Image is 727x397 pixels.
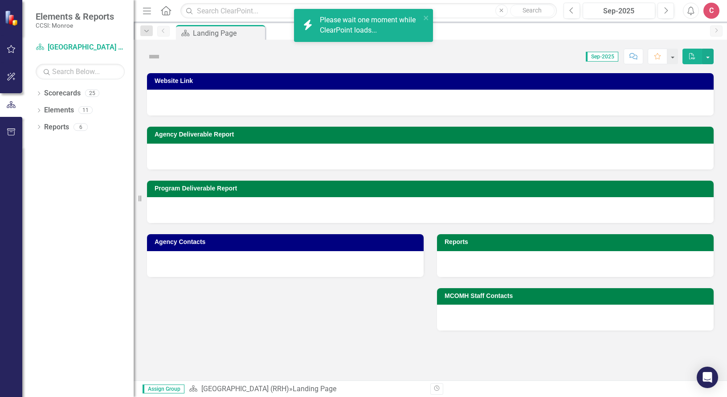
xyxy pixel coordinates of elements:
a: Reports [44,122,69,132]
a: [GEOGRAPHIC_DATA] (RRH) [201,385,289,393]
span: Elements & Reports [36,11,114,22]
a: Scorecards [44,88,81,99]
div: 6 [74,123,88,131]
h3: Agency Deliverable Report [155,131,709,138]
button: C [703,3,719,19]
div: Landing Page [193,28,263,39]
div: Landing Page [293,385,336,393]
div: Please wait one moment while ClearPoint loads... [320,15,421,36]
h3: MCOMH Staff Contacts [445,293,709,299]
span: Sep-2025 [586,52,618,62]
span: Assign Group [143,385,184,393]
a: [GEOGRAPHIC_DATA] (RRH) [36,42,125,53]
img: Not Defined [147,50,161,64]
button: Search [510,4,555,17]
h3: Program Deliverable Report [155,185,709,192]
h3: Agency Contacts [155,239,419,245]
div: 25 [85,90,99,97]
input: Search Below... [36,64,125,79]
div: 11 [78,107,93,114]
div: » [189,384,424,394]
a: Elements [44,105,74,116]
div: Sep-2025 [586,6,652,17]
div: Open Intercom Messenger [697,367,718,388]
h3: Website Link [155,78,709,84]
button: close [423,12,429,23]
small: CCSI: Monroe [36,22,114,29]
h3: Reports [445,239,709,245]
span: Search [523,7,542,14]
img: ClearPoint Strategy [4,10,20,26]
input: Search ClearPoint... [180,3,557,19]
button: Sep-2025 [583,3,655,19]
